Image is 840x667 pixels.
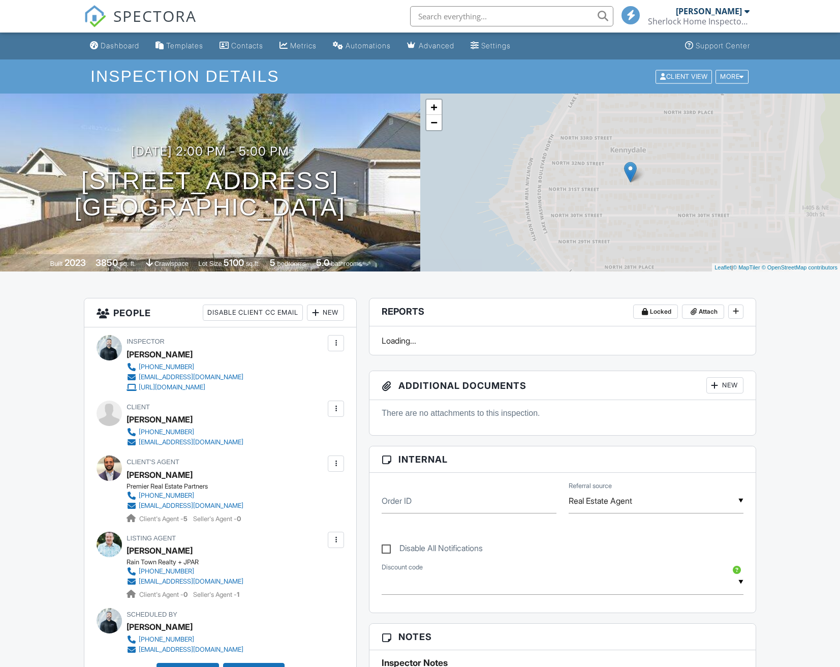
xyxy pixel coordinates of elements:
a: [PERSON_NAME] [127,467,193,482]
a: [PHONE_NUMBER] [127,491,243,501]
a: Leaflet [714,264,731,270]
a: [PHONE_NUMBER] [127,427,243,437]
a: Zoom out [426,115,442,130]
a: [EMAIL_ADDRESS][DOMAIN_NAME] [127,501,243,511]
div: [PERSON_NAME] [127,619,193,634]
span: Seller's Agent - [193,591,239,598]
div: Disable Client CC Email [203,305,303,321]
a: © MapTiler [733,264,760,270]
h3: [DATE] 2:00 pm - 5:00 pm [131,144,289,158]
a: [URL][DOMAIN_NAME] [127,382,243,392]
a: Metrics [275,37,321,55]
h3: Internal [369,446,755,473]
span: Inspector [127,338,163,345]
div: [EMAIL_ADDRESS][DOMAIN_NAME] [139,502,243,510]
div: [EMAIL_ADDRESS][DOMAIN_NAME] [139,373,243,381]
a: [PHONE_NUMBER] [127,634,243,645]
a: Client View [655,72,714,80]
div: [EMAIL_ADDRESS][DOMAIN_NAME] [139,578,243,586]
div: Premier Real Estate Partners [127,482,252,491]
div: Automations [346,41,391,50]
span: Seller's Agent - [193,515,241,523]
span: Scheduled By [127,611,176,618]
a: [EMAIL_ADDRESS][DOMAIN_NAME] [127,372,243,382]
div: [PHONE_NUMBER] [139,567,194,575]
div: More [715,70,749,83]
a: [PHONE_NUMBER] [127,362,243,372]
label: Disable All Notifications [382,543,483,556]
a: © OpenStreetMap contributors [762,264,837,270]
h3: People [84,298,356,327]
a: Settings [466,37,515,55]
label: Referral source [569,481,612,491]
a: Templates [151,37,207,55]
a: Automations (Basic) [329,37,395,55]
span: sq.ft. [246,260,260,267]
label: Discount code [382,563,423,572]
div: 2023 [65,257,86,268]
div: [PERSON_NAME] [127,347,193,362]
div: [PHONE_NUMBER] [139,363,194,371]
div: Sherlock Home Inspector LLC [648,16,750,26]
div: 3850 [96,257,118,268]
div: 5100 [224,257,244,268]
strong: 0 [237,515,241,523]
span: Client's Agent - [139,591,189,598]
span: Built [50,260,63,267]
span: bathrooms [331,260,362,267]
strong: 1 [237,591,239,598]
a: Support Center [681,37,754,55]
a: [PHONE_NUMBER] [127,566,243,577]
span: Listing Agent [127,534,176,542]
span: SPECTORA [113,5,197,26]
div: Metrics [290,41,317,50]
div: New [307,305,344,321]
a: [PERSON_NAME] [127,543,193,558]
a: Contacts [215,37,267,55]
div: Rain Town Realty + JPAR [127,558,252,566]
div: [PHONE_NUMBER] [139,635,194,644]
span: Client's Agent - [139,515,189,523]
span: Lot Size [198,260,222,267]
span: bedrooms [277,260,306,267]
div: Advanced [419,41,454,50]
span: Client's Agent [127,458,180,466]
h1: [STREET_ADDRESS] [GEOGRAPHIC_DATA] [77,168,343,222]
div: 5.0 [316,257,329,268]
div: [URL][DOMAIN_NAME] [139,383,205,391]
strong: 5 [183,515,188,523]
div: [PERSON_NAME] [676,6,742,16]
a: SPECTORA [84,14,197,35]
div: [EMAIL_ADDRESS][DOMAIN_NAME] [139,646,243,654]
h1: Inspection Details [90,68,750,85]
div: [PHONE_NUMBER] [139,492,194,500]
div: Dashboard [101,41,139,50]
span: Client [127,403,149,411]
h3: Notes [369,624,755,650]
div: Templates [166,41,203,50]
a: [EMAIL_ADDRESS][DOMAIN_NAME] [127,645,243,655]
label: Order ID [382,495,412,506]
h3: Additional Documents [369,371,755,400]
div: [PERSON_NAME] [127,412,193,427]
div: Client View [656,70,712,83]
strong: 0 [183,591,188,598]
div: | [712,263,840,272]
span: sq. ft. [120,260,136,267]
a: Advanced [403,37,458,55]
div: Settings [481,41,511,50]
div: New [706,377,743,393]
a: Dashboard [86,37,143,55]
a: [EMAIL_ADDRESS][DOMAIN_NAME] [127,577,243,587]
img: The Best Home Inspection Software - Spectora [84,5,106,27]
div: Contacts [231,41,263,50]
div: [EMAIL_ADDRESS][DOMAIN_NAME] [139,438,243,446]
div: Support Center [696,41,750,50]
p: There are no attachments to this inspection. [382,408,743,419]
div: [PHONE_NUMBER] [139,428,194,436]
a: [EMAIL_ADDRESS][DOMAIN_NAME] [127,437,243,447]
a: Zoom in [426,100,442,115]
span: crawlspace [154,260,189,267]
